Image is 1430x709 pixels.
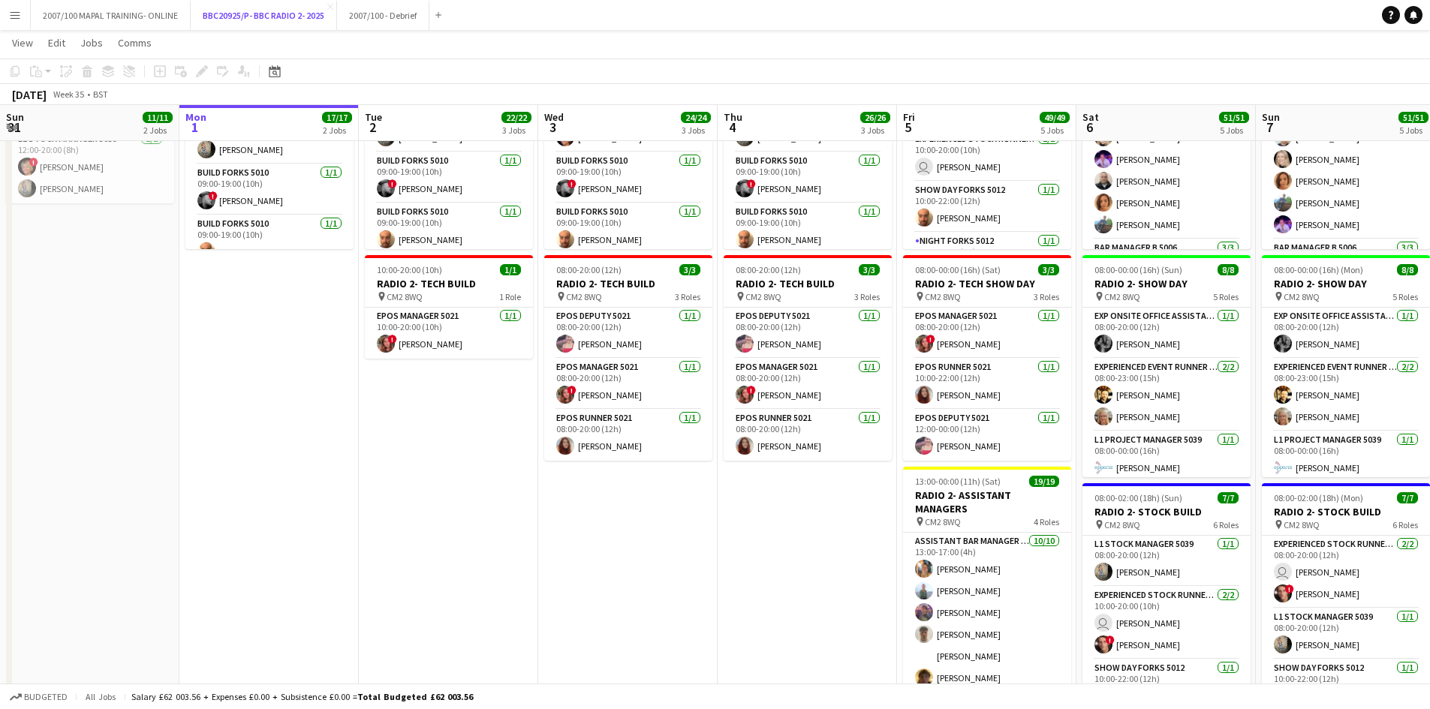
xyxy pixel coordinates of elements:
[903,110,915,124] span: Fri
[387,291,423,302] span: CM2 8WQ
[854,291,880,302] span: 3 Roles
[724,410,892,461] app-card-role: EPOS Runner 50211/108:00-20:00 (12h)[PERSON_NAME]
[903,308,1071,359] app-card-role: EPOS Manager 50211/108:00-20:00 (12h)![PERSON_NAME]
[903,277,1071,290] h3: RADIO 2- TECH SHOW DAY
[1262,431,1430,482] app-card-role: L1 Project Manager 50391/108:00-00:00 (16h)[PERSON_NAME]
[1218,492,1239,503] span: 7/7
[1260,119,1280,136] span: 7
[365,308,533,359] app-card-role: EPOS Manager 50211/110:00-20:00 (10h)![PERSON_NAME]
[1262,255,1430,477] app-job-card: 08:00-00:00 (16h) (Mon)8/8RADIO 2- SHOW DAY CM2 8WQ5 RolesExp Onsite Office Assistant 50121/108:0...
[6,110,24,124] span: Sun
[365,110,382,124] span: Tue
[1082,239,1251,334] app-card-role: Bar Manager B 50063/3
[747,386,756,395] span: !
[1262,239,1430,334] app-card-role: Bar Manager B 50063/3
[500,264,521,275] span: 1/1
[556,264,622,275] span: 08:00-20:00 (12h)
[682,125,710,136] div: 3 Jobs
[185,110,206,124] span: Mon
[6,131,174,203] app-card-role: L1 Stock Manager 50392/212:00-20:00 (8h)![PERSON_NAME][PERSON_NAME]
[12,87,47,102] div: [DATE]
[502,125,531,136] div: 3 Jobs
[903,359,1071,410] app-card-role: EPOS Runner 50211/110:00-22:00 (12h)[PERSON_NAME]
[567,386,577,395] span: !
[747,179,756,188] span: !
[357,691,473,702] span: Total Budgeted £62 003.56
[323,125,351,136] div: 2 Jobs
[1034,291,1059,302] span: 3 Roles
[1106,635,1115,644] span: !
[1034,516,1059,527] span: 4 Roles
[1397,492,1418,503] span: 7/7
[544,203,712,254] app-card-role: Build Forks 50101/109:00-19:00 (10h)[PERSON_NAME]
[1262,483,1430,705] div: 08:00-02:00 (18h) (Mon)7/7RADIO 2- STOCK BUILD CM2 8WQ6 RolesExperienced Stock Runner 50122/208:0...
[1082,359,1251,431] app-card-role: Experienced Event Runner 50122/208:00-23:00 (15h)[PERSON_NAME][PERSON_NAME]
[724,308,892,359] app-card-role: EPOS Deputy 50211/108:00-20:00 (12h)[PERSON_NAME]
[1262,110,1280,124] span: Sun
[1392,291,1418,302] span: 5 Roles
[903,488,1071,515] h3: RADIO 2- ASSISTANT MANAGERS
[377,264,442,275] span: 10:00-20:00 (10h)
[544,277,712,290] h3: RADIO 2- TECH BUILD
[1082,277,1251,290] h3: RADIO 2- SHOW DAY
[860,112,890,123] span: 26/26
[566,291,602,302] span: CM2 8WQ
[365,255,533,359] app-job-card: 10:00-20:00 (10h)1/1RADIO 2- TECH BUILD CM2 8WQ1 RoleEPOS Manager 50211/110:00-20:00 (10h)![PERSO...
[29,158,38,167] span: !
[724,203,892,254] app-card-role: Build Forks 50101/109:00-19:00 (10h)[PERSON_NAME]
[1080,119,1099,136] span: 6
[337,1,429,30] button: 2007/100 - Debrief
[679,264,700,275] span: 3/3
[501,112,531,123] span: 22/22
[542,119,564,136] span: 3
[118,36,152,50] span: Comms
[915,476,1001,487] span: 13:00-00:00 (11h) (Sat)
[1082,80,1251,239] app-card-role: Bar Manager A 50066/608:00-23:00 (15h)[PERSON_NAME][PERSON_NAME][PERSON_NAME][PERSON_NAME][PERSON...
[4,119,24,136] span: 31
[24,692,68,702] span: Budgeted
[1262,308,1430,359] app-card-role: Exp Onsite Office Assistant 50121/108:00-20:00 (12h)[PERSON_NAME]
[74,33,109,53] a: Jobs
[183,119,206,136] span: 1
[31,1,191,30] button: 2007/100 MAPAL TRAINING- ONLINE
[499,291,521,302] span: 1 Role
[185,164,354,215] app-card-role: Build Forks 50101/109:00-19:00 (10h)![PERSON_NAME]
[1104,291,1140,302] span: CM2 8WQ
[1284,519,1320,530] span: CM2 8WQ
[50,89,87,100] span: Week 35
[48,36,65,50] span: Edit
[1262,80,1430,239] app-card-role: Bar Manager A 50066/608:00-23:00 (15h)[PERSON_NAME][PERSON_NAME][PERSON_NAME][PERSON_NAME][PERSON...
[544,359,712,410] app-card-role: EPOS Manager 50211/108:00-20:00 (12h)![PERSON_NAME]
[1274,264,1363,275] span: 08:00-00:00 (16h) (Mon)
[926,335,935,344] span: !
[93,89,108,100] div: BST
[12,36,33,50] span: View
[544,152,712,203] app-card-role: Build Forks 50101/109:00-19:00 (10h)![PERSON_NAME]
[42,33,71,53] a: Edit
[567,179,577,188] span: !
[903,255,1071,461] app-job-card: 08:00-00:00 (16h) (Sat)3/3RADIO 2- TECH SHOW DAY CM2 8WQ3 RolesEPOS Manager 50211/108:00-20:00 (1...
[1082,255,1251,477] div: 08:00-00:00 (16h) (Sun)8/8RADIO 2- SHOW DAY CM2 8WQ5 RolesExp Onsite Office Assistant 50121/108:0...
[1082,536,1251,587] app-card-role: L1 Stock Manager 50391/108:00-20:00 (12h)[PERSON_NAME]
[1213,519,1239,530] span: 6 Roles
[724,152,892,203] app-card-role: Build Forks 50101/109:00-19:00 (10h)![PERSON_NAME]
[1082,431,1251,482] app-card-role: L1 Project Manager 50391/108:00-00:00 (16h)[PERSON_NAME]
[388,179,397,188] span: !
[901,119,915,136] span: 5
[365,203,533,254] app-card-role: Build Forks 50101/109:00-19:00 (10h)[PERSON_NAME]
[861,125,890,136] div: 3 Jobs
[1082,110,1099,124] span: Sat
[8,689,70,705] button: Budgeted
[1104,519,1140,530] span: CM2 8WQ
[209,191,218,200] span: !
[1082,483,1251,705] app-job-card: 08:00-02:00 (18h) (Sun)7/7RADIO 2- STOCK BUILD CM2 8WQ6 RolesL1 Stock Manager 50391/108:00-20:00 ...
[544,110,564,124] span: Wed
[388,335,397,344] span: !
[322,112,352,123] span: 17/17
[544,308,712,359] app-card-role: EPOS Deputy 50211/108:00-20:00 (12h)[PERSON_NAME]
[6,33,39,53] a: View
[724,277,892,290] h3: RADIO 2- TECH BUILD
[1262,505,1430,518] h3: RADIO 2- STOCK BUILD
